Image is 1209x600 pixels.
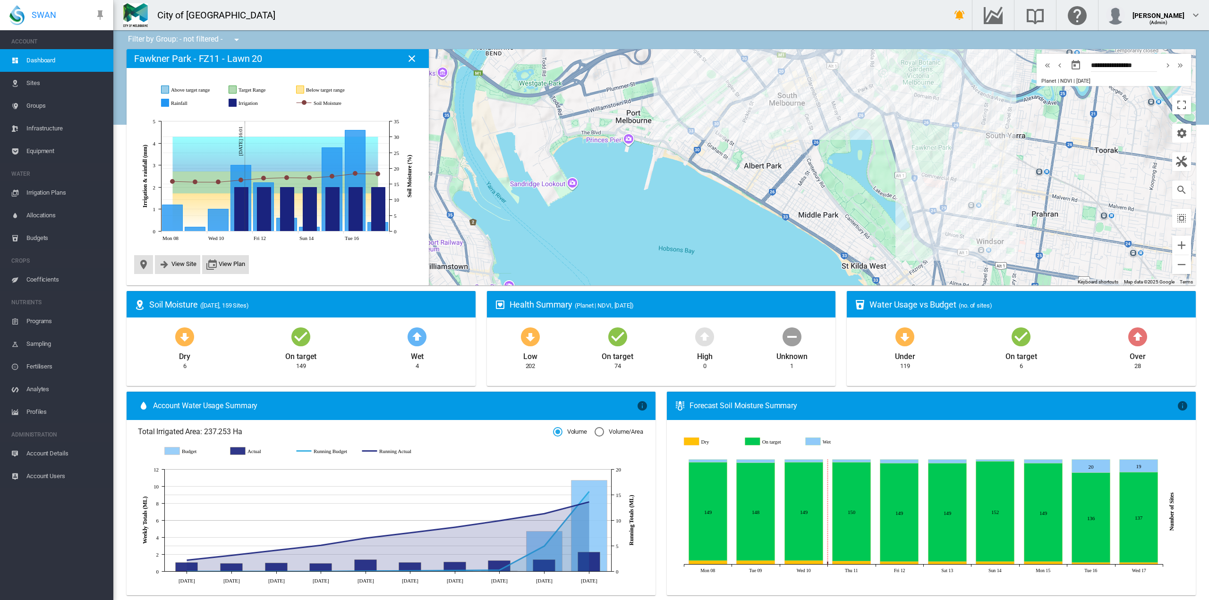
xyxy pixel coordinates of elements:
[954,9,965,21] md-icon: icon-bell-ring
[376,172,380,176] circle: Soil Moisture Sep 17, 2025 18.209232884517423
[26,94,106,117] span: Groups
[11,295,106,310] span: NUTRIENTS
[153,229,156,234] tspan: 0
[941,568,953,573] tspan: Sat 13
[616,569,619,574] tspan: 0
[394,134,399,140] tspan: 30
[1072,563,1110,565] g: Dry Sep 16, 2025 3
[880,562,919,565] g: Dry Sep 12, 2025 4
[229,99,287,107] g: Irrigation
[330,174,334,178] circle: Soil Moisture Sep 15, 2025 17.422302787861604
[26,401,106,423] span: Profiles
[9,5,25,25] img: SWAN-Landscape-Logo-Colour-drop.png
[697,348,713,362] div: High
[26,140,106,163] span: Equipment
[1176,184,1187,196] md-icon: icon-magnify
[703,362,707,370] div: 0
[394,181,399,187] tspan: 15
[223,578,240,583] tspan: [DATE]
[142,497,148,544] tspan: Weekly Totals (ML)
[616,518,621,523] tspan: 10
[637,400,648,411] md-icon: icon-information
[227,30,246,49] button: icon-menu-down
[26,442,106,465] span: Account Details
[402,578,418,583] tspan: [DATE]
[1024,9,1047,21] md-icon: Search the knowledge base
[408,569,412,573] circle: Running Budget 13 Aug 0.12
[542,512,546,515] circle: Running Actual 3 Sept 11.32
[1134,362,1141,370] div: 28
[179,348,190,362] div: Dry
[394,197,399,203] tspan: 10
[1163,60,1173,71] md-icon: icon-chevron-right
[1024,463,1063,562] g: On target Sep 15, 2025 149
[142,145,148,207] tspan: Irrigation & rainfall (mm)
[1172,236,1191,255] button: Zoom in
[833,460,871,463] g: Wet Sep 11, 2025 4
[1175,60,1185,71] md-icon: icon-chevron-double-right
[1177,400,1188,411] md-icon: icon-information
[982,9,1005,21] md-icon: Go to the Data Hub
[406,155,413,197] tspan: Soil Moisture (%)
[571,480,607,572] g: Budget 10 Sept 10.7
[313,578,329,583] tspan: [DATE]
[162,99,219,107] g: Rainfall
[447,578,463,583] tspan: [DATE]
[157,9,284,22] div: City of [GEOGRAPHIC_DATA]
[235,188,248,231] g: Irrigation Sep 11, 2025 2
[1072,460,1110,473] g: Wet Sep 16, 2025 20
[165,447,221,455] g: Budget
[833,561,871,565] g: Dry Sep 11, 2025 5
[307,176,311,180] circle: Soil Moisture Sep 14, 2025 16.929446887464895
[1132,568,1146,573] tspan: Wed 17
[553,428,587,437] md-radio-button: Volume
[262,176,265,180] circle: Soil Moisture Sep 12, 2025 16.79035627538051
[296,362,306,370] div: 149
[616,492,621,498] tspan: 15
[364,569,367,573] circle: Running Budget 6 Aug 0.06
[1120,472,1158,563] g: On target Sep 17, 2025 137
[230,447,287,455] g: Actual
[684,437,739,446] g: Dry
[1041,78,1072,84] span: Planet | NDVI
[153,401,637,411] span: Account Water Usage Summary
[153,206,155,212] tspan: 1
[785,463,823,561] g: On target Sep 10, 2025 149
[536,578,553,583] tspan: [DATE]
[408,531,412,534] circle: Running Actual 13 Aug 7.56
[394,213,397,219] tspan: 5
[1120,460,1158,472] g: Wet Sep 17, 2025 19
[689,460,727,463] g: Wet Sep 08, 2025 4
[749,568,762,573] tspan: Tue 09
[494,299,506,310] md-icon: icon-heart-box-outline
[1168,492,1175,531] tspan: Number of Sites
[453,568,457,572] circle: Running Budget 20 Aug 0.19
[216,180,220,184] circle: Soil Moisture Sep 10, 2025 15.60239409947228
[737,561,775,565] g: Dry Sep 09, 2025 6
[173,325,196,348] md-icon: icon-arrow-down-bold-circle
[1041,60,1054,71] button: icon-chevron-double-left
[26,117,106,140] span: Infrastructure
[208,235,224,241] tspan: Wed 10
[153,141,156,146] tspan: 4
[453,525,457,529] circle: Running Actual 20 Aug 8.66
[1042,60,1053,71] md-icon: icon-chevron-double-left
[32,9,56,21] span: SWAN
[162,235,179,241] tspan: Mon 08
[231,165,251,231] g: Rainfall Sep 11, 2025 3
[854,299,866,310] md-icon: icon-cup-water
[285,176,289,180] circle: Soil Moisture Sep 13, 2025 17.017947252733837
[297,447,353,455] g: Running Budget
[776,348,807,362] div: Unknown
[254,183,274,231] g: Rainfall Sep 12, 2025 2.2
[526,362,536,370] div: 202
[274,569,278,573] circle: Running Budget 23 Jul 0
[845,568,858,573] tspan: Thu 11
[1124,279,1175,284] span: Map data ©2025 Google
[26,204,106,227] span: Allocations
[1005,348,1037,362] div: On target
[170,180,174,183] circle: Soil Moisture Sep 08, 2025 15.833355098502928
[229,86,287,94] g: Target Range
[156,569,159,574] tspan: 0
[156,552,159,557] tspan: 2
